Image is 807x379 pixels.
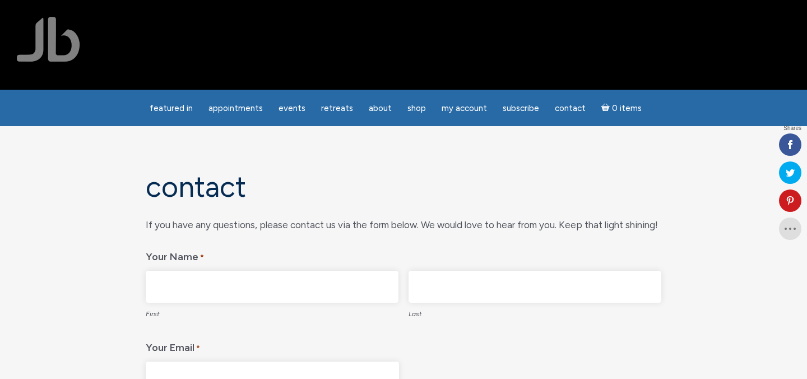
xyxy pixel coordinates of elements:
a: Cart0 items [595,96,648,119]
span: Contact [555,103,586,113]
a: Subscribe [496,98,546,119]
span: My Account [442,103,487,113]
a: Shop [401,98,433,119]
span: 0 items [612,104,642,113]
span: About [369,103,392,113]
a: featured in [143,98,200,119]
legend: Your Name [146,243,661,267]
span: Events [279,103,305,113]
span: Appointments [208,103,263,113]
a: About [362,98,398,119]
span: Shop [407,103,426,113]
label: First [146,303,398,323]
a: Appointments [202,98,270,119]
a: Retreats [314,98,360,119]
span: featured in [150,103,193,113]
label: Last [409,303,661,323]
div: If you have any questions, please contact us via the form below. We would love to hear from you. ... [146,216,661,234]
a: Events [272,98,312,119]
a: My Account [435,98,494,119]
a: Contact [548,98,592,119]
label: Your Email [146,334,200,358]
img: Jamie Butler. The Everyday Medium [17,17,80,62]
h1: Contact [146,171,661,203]
i: Cart [601,103,612,113]
span: Shares [783,126,801,131]
span: Retreats [321,103,353,113]
span: Subscribe [503,103,539,113]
